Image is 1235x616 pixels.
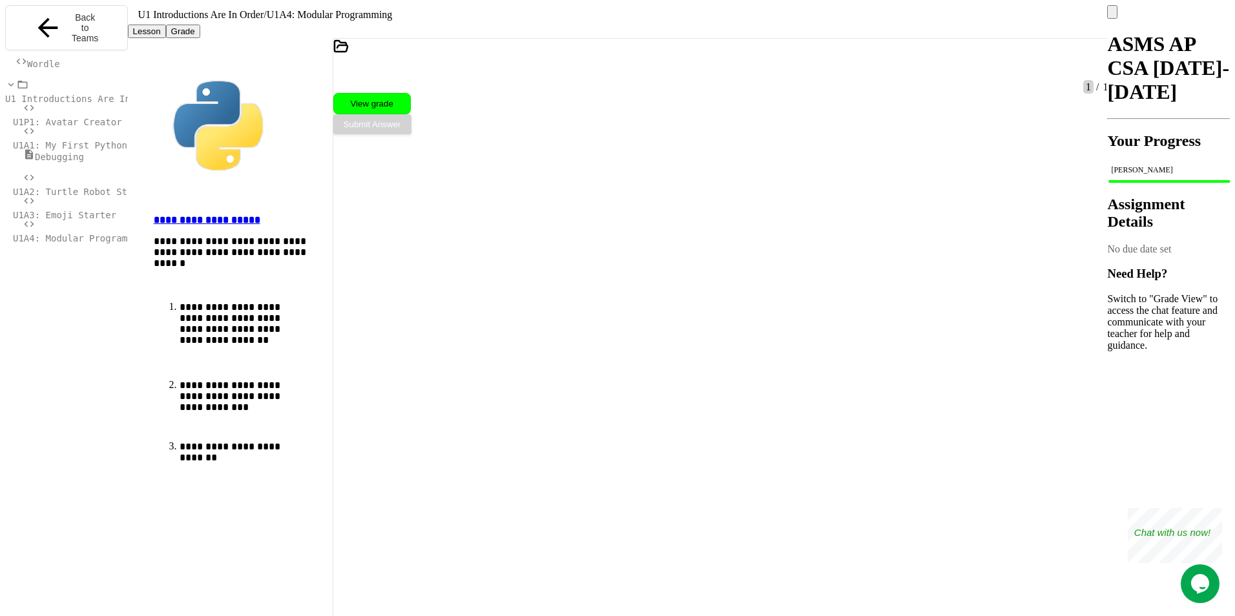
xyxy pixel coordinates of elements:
[13,117,122,127] span: U1P1: Avatar Creator
[1107,243,1230,255] div: No due date set
[333,93,411,114] button: View grade
[128,25,166,38] button: Lesson
[1096,81,1099,92] span: /
[27,59,60,69] span: Wordle
[138,9,264,20] span: U1 Introductions Are In Order
[5,94,163,104] span: U1 Introductions Are In Order
[1111,165,1226,175] div: [PERSON_NAME]
[1107,132,1230,150] h2: Your Progress
[13,233,149,243] span: U1A4: Modular Programming
[1181,564,1222,603] iframe: chat widget
[166,25,200,38] button: Grade
[35,152,84,162] span: Debugging
[70,12,100,43] span: Back to Teams
[13,187,154,197] span: U1A2: Turtle Robot Starter
[1107,267,1230,281] h3: Need Help?
[1107,196,1230,231] h2: Assignment Details
[5,5,128,50] button: Back to Teams
[1107,5,1230,19] div: My Account
[13,210,116,220] span: U1A3: Emoji Starter
[1107,293,1230,351] p: Switch to "Grade View" to access the chat feature and communicate with your teacher for help and ...
[267,9,393,20] span: U1A4: Modular Programming
[264,9,266,20] span: /
[1107,32,1230,104] h1: ASMS AP CSA [DATE]-[DATE]
[344,119,401,129] span: Submit Answer
[13,140,171,150] span: U1A1: My First Python Program
[1128,508,1222,563] iframe: chat widget
[1100,81,1108,92] span: 1
[333,114,411,134] button: Submit Answer
[1083,80,1094,94] span: 1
